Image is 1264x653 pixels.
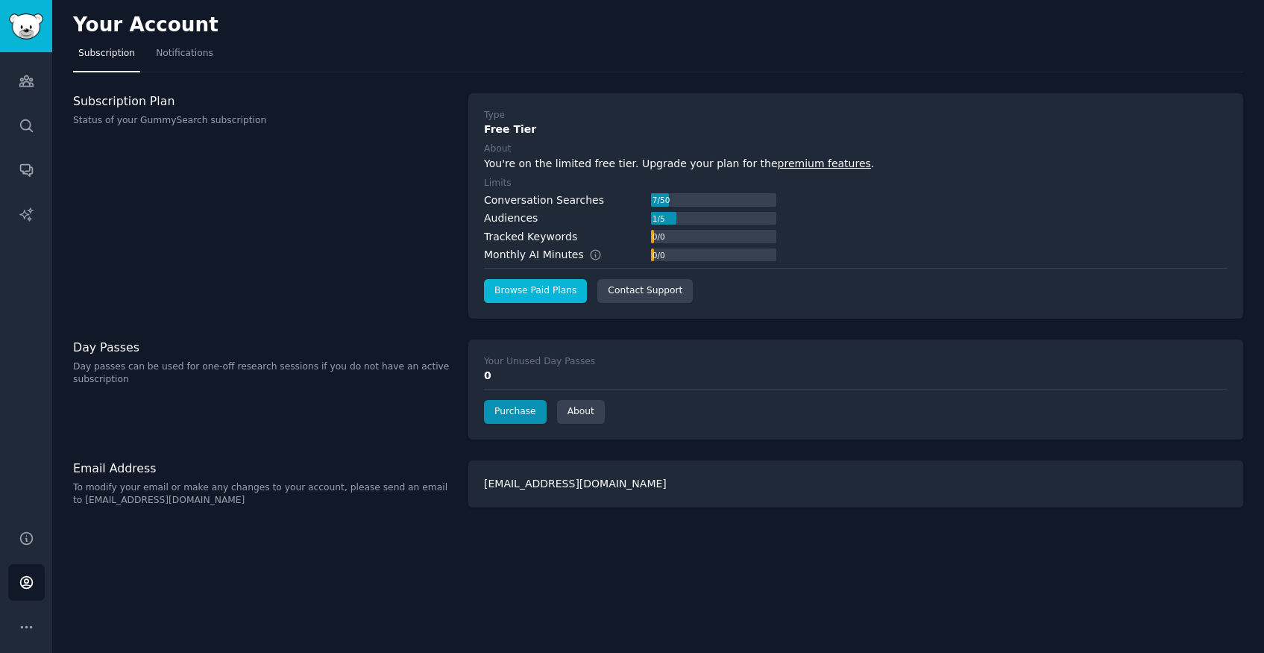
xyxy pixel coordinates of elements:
[484,193,604,208] div: Conversation Searches
[73,13,218,37] h2: Your Account
[484,177,512,190] div: Limits
[484,355,595,369] div: Your Unused Day Passes
[484,400,547,424] a: Purchase
[651,193,671,207] div: 7 / 50
[484,229,577,245] div: Tracked Keywords
[73,114,453,128] p: Status of your GummySearch subscription
[73,481,453,507] p: To modify your email or make any changes to your account, please send an email to [EMAIL_ADDRESS]...
[484,122,1227,137] div: Free Tier
[484,156,1227,172] div: You're on the limited free tier. Upgrade your plan for the .
[73,360,453,387] p: Day passes can be used for one-off research sessions if you do not have an active subscription
[156,47,213,60] span: Notifications
[484,247,617,263] div: Monthly AI Minutes
[484,143,511,156] div: About
[778,157,871,169] a: premium features
[73,460,453,476] h3: Email Address
[484,109,505,122] div: Type
[651,230,666,243] div: 0 / 0
[468,460,1243,507] div: [EMAIL_ADDRESS][DOMAIN_NAME]
[484,368,1227,384] div: 0
[9,13,43,40] img: GummySearch logo
[557,400,605,424] a: About
[651,249,666,262] div: 0 / 0
[73,93,453,109] h3: Subscription Plan
[651,212,666,225] div: 1 / 5
[597,279,693,303] a: Contact Support
[78,47,135,60] span: Subscription
[484,210,538,226] div: Audiences
[484,279,587,303] a: Browse Paid Plans
[151,42,218,72] a: Notifications
[73,340,453,355] h3: Day Passes
[73,42,140,72] a: Subscription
